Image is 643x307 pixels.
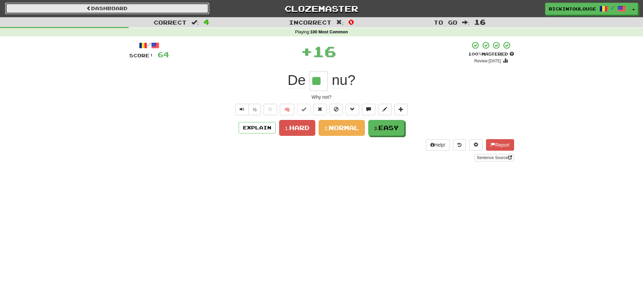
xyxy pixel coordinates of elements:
button: Ignore sentence (alt+i) [329,104,343,115]
button: Grammar (alt+g) [346,104,359,115]
span: : [462,20,470,25]
button: Help! [426,139,450,151]
small: 2. [324,125,329,131]
a: Clozemaster [219,3,424,14]
span: Hard [289,124,310,131]
a: Dashboard [5,3,209,14]
button: ½ [248,104,261,115]
span: 16 [313,43,336,60]
span: 4 [204,18,209,26]
span: Score: [129,53,154,58]
button: Explain [239,122,276,133]
span: Incorrect [289,19,331,26]
a: RickinToulouse / [545,3,629,15]
div: / [129,41,169,50]
span: 64 [158,50,169,59]
button: Discuss sentence (alt+u) [362,104,375,115]
span: De [288,72,306,88]
span: / [611,5,614,10]
div: Why not? [129,94,514,100]
button: Reset to 0% Mastered (alt+r) [313,104,327,115]
span: nu [332,72,348,88]
button: Edit sentence (alt+d) [378,104,392,115]
div: Mastered [468,51,514,57]
a: Sentence Source [475,154,514,161]
span: RickinToulouse [549,6,596,12]
span: 16 [474,18,486,26]
button: 🧠 [280,104,294,115]
small: 1. [285,125,289,131]
div: Text-to-speech controls [234,104,261,115]
small: 3. [374,125,378,131]
button: Play sentence audio (ctl+space) [235,104,249,115]
button: 1.Hard [279,120,315,136]
button: Add to collection (alt+a) [394,104,408,115]
button: 3.Easy [368,120,404,136]
span: To go [434,19,457,26]
button: Round history (alt+y) [453,139,466,151]
span: Easy [378,124,399,131]
button: Set this sentence to 100% Mastered (alt+m) [297,104,311,115]
span: Normal [329,124,359,131]
span: ? [328,72,355,88]
strong: 100 Most Common [310,30,348,34]
span: 0 [348,18,354,26]
span: 100 % [468,51,482,57]
button: Report [486,139,514,151]
small: Review: [DATE] [474,59,501,63]
button: 2.Normal [319,120,365,136]
button: Favorite sentence (alt+f) [264,104,277,115]
span: + [301,41,313,61]
span: : [336,20,344,25]
span: Correct [154,19,187,26]
span: : [191,20,199,25]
